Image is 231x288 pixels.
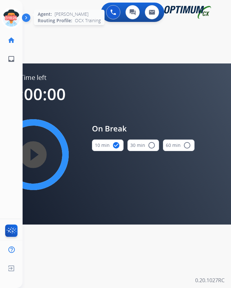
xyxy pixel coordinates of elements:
span: OCX Training [75,17,101,24]
span: Time left [20,73,46,82]
span: Agent: [38,11,52,17]
mat-icon: inbox [7,55,15,63]
span: Routing Profile: [38,17,72,24]
p: 0.20.1027RC [195,276,225,284]
mat-icon: radio_button_unchecked [148,141,156,149]
button: 30 min [127,139,159,151]
span: 00:00:00 [1,83,66,105]
span: On Break [92,123,195,134]
span: [PERSON_NAME] [55,11,88,17]
mat-icon: home [7,36,15,44]
mat-icon: radio_button_unchecked [183,141,191,149]
mat-icon: play_circle_filled [29,151,37,158]
button: 10 min [92,139,124,151]
mat-icon: check_circle [112,141,120,149]
button: 60 min [163,139,195,151]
